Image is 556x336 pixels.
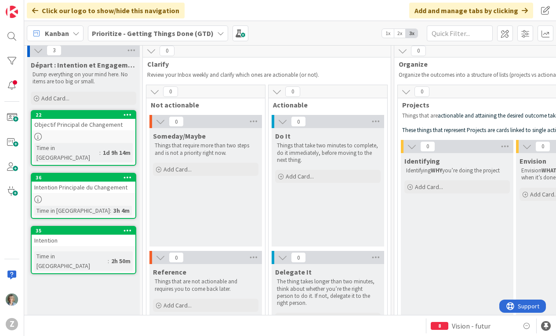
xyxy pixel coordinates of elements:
[277,142,379,164] p: Things that take two minutes to complete, do it immediately, before moving to the next thing.
[108,256,109,266] span: :
[275,132,291,140] span: Do It
[291,116,306,127] span: 0
[169,116,184,127] span: 0
[535,141,550,152] span: 0
[431,322,448,330] div: 8
[6,318,18,330] div: Z
[32,227,135,235] div: 35
[32,174,135,182] div: 36
[6,6,18,18] img: Visit kanbanzone.com
[160,46,174,56] span: 0
[101,148,133,157] div: 1d 9h 14m
[431,167,442,174] strong: WHY
[33,71,134,86] p: Dump everything on your mind here. No items are too big or small.
[32,235,135,246] div: Intention
[147,71,367,79] p: Review your Inbox weekly and clarify which ones are actionable (or not).
[427,25,493,41] input: Quick Filter...
[36,112,135,118] div: 22
[273,100,376,109] span: Actionable
[32,182,135,193] div: Intention Principale du Changement
[32,111,135,119] div: 22
[275,268,312,276] span: Delegate It
[415,183,443,191] span: Add Card...
[404,157,440,165] span: Identifying
[92,29,214,38] b: Prioritize - Getting Things Done (GTD)
[420,141,435,152] span: 0
[147,60,380,68] span: Clarify
[109,256,133,266] div: 2h 50m
[452,321,491,331] span: Vision - futur
[6,293,18,306] img: ZL
[31,226,136,274] a: 35IntentionTime in [GEOGRAPHIC_DATA]:2h 50m
[285,86,300,97] span: 0
[155,278,257,293] p: Things that are not actionable and requires you to come back later.
[169,252,184,263] span: 0
[394,29,406,38] span: 2x
[31,61,136,69] span: Départ : Intention et Engagement
[47,45,62,56] span: 3
[291,252,306,263] span: 0
[32,119,135,130] div: Objectif Principal de Changement
[41,94,69,102] span: Add Card...
[151,100,254,109] span: Not actionable
[36,228,135,234] div: 35
[382,29,394,38] span: 1x
[34,251,108,271] div: Time in [GEOGRAPHIC_DATA]
[406,167,508,174] p: Identifying you’re doing the project
[32,227,135,246] div: 35Intention
[409,3,533,18] div: Add and manage tabs by clicking
[99,148,101,157] span: :
[32,174,135,193] div: 36Intention Principale du Changement
[164,165,192,173] span: Add Card...
[153,268,186,276] span: Reference
[277,278,379,307] p: The thing takes longer than two minutes, think about whether you’re the right person to do it. If...
[36,175,135,181] div: 36
[414,86,429,97] span: 0
[32,111,135,130] div: 22Objectif Principal de Changement
[406,29,418,38] span: 3x
[520,157,546,165] span: Envision
[34,206,110,215] div: Time in [GEOGRAPHIC_DATA]
[45,28,69,39] span: Kanban
[27,3,185,18] div: Click our logo to show/hide this navigation
[153,132,206,140] span: Someday/Maybe
[411,46,426,56] span: 0
[31,110,136,166] a: 22Objectif Principal de ChangementTime in [GEOGRAPHIC_DATA]:1d 9h 14m
[163,86,178,97] span: 0
[110,206,111,215] span: :
[31,173,136,219] a: 36Intention Principale du ChangementTime in [GEOGRAPHIC_DATA]:3h 4m
[34,143,99,162] div: Time in [GEOGRAPHIC_DATA]
[18,1,40,12] span: Support
[164,301,192,309] span: Add Card...
[286,172,314,180] span: Add Card...
[155,142,257,157] p: Things that require more than two steps and is not a priority right now.
[111,206,132,215] div: 3h 4m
